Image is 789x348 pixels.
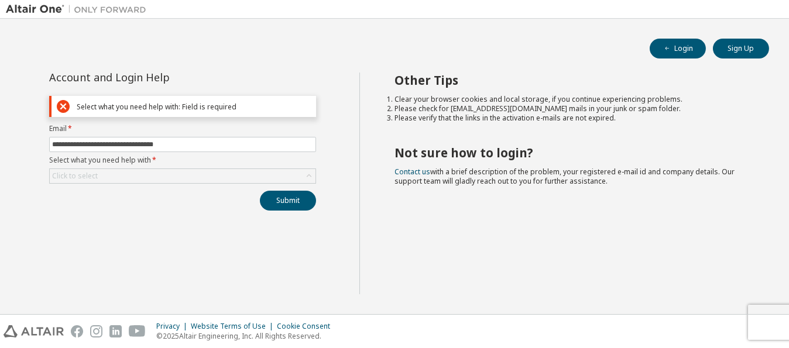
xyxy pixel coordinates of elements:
[71,325,83,337] img: facebook.svg
[156,322,191,331] div: Privacy
[129,325,146,337] img: youtube.svg
[49,124,316,133] label: Email
[156,331,337,341] p: © 2025 Altair Engineering, Inc. All Rights Reserved.
[52,171,98,181] div: Click to select
[277,322,337,331] div: Cookie Consent
[395,167,735,186] span: with a brief description of the problem, your registered e-mail id and company details. Our suppo...
[713,39,769,58] button: Sign Up
[395,95,749,104] li: Clear your browser cookies and local storage, if you continue experiencing problems.
[109,325,122,337] img: linkedin.svg
[4,325,64,337] img: altair_logo.svg
[49,73,263,82] div: Account and Login Help
[650,39,706,58] button: Login
[90,325,102,337] img: instagram.svg
[191,322,277,331] div: Website Terms of Use
[395,73,749,88] h2: Other Tips
[395,145,749,160] h2: Not sure how to login?
[77,102,311,111] div: Select what you need help with: Field is required
[6,4,152,15] img: Altair One
[50,169,315,183] div: Click to select
[49,156,316,165] label: Select what you need help with
[395,113,749,123] li: Please verify that the links in the activation e-mails are not expired.
[395,167,431,177] a: Contact us
[395,104,749,113] li: Please check for [EMAIL_ADDRESS][DOMAIN_NAME] mails in your junk or spam folder.
[260,191,316,211] button: Submit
